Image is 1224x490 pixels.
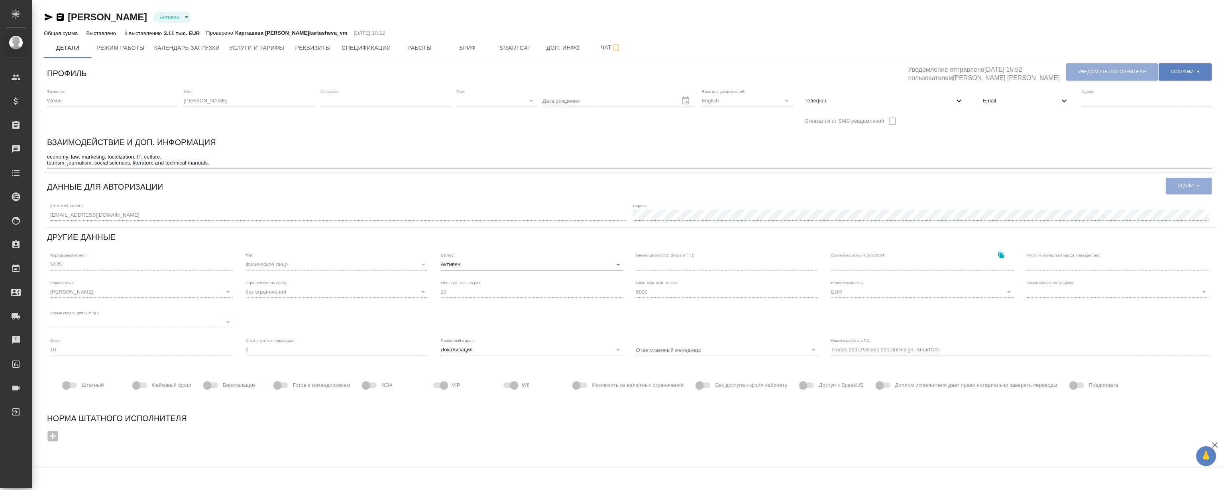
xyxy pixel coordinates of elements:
[636,253,694,257] label: Мессенджер (ICQ, Skype и т.п.):
[354,29,385,37] p: [DATE] 10:12
[47,89,65,93] label: Фамилия:
[293,381,350,389] span: Готов к командировкам
[86,30,118,36] p: Выставлено
[229,43,284,53] span: Услуги и тарифы
[50,280,75,284] label: Родной язык:
[592,43,630,53] span: Чат
[633,204,648,208] label: Пароль:
[50,253,86,257] label: Порядковый номер:
[715,381,787,389] span: Без доступа к фрил-кабинету
[522,381,530,389] span: W8
[320,89,339,93] label: Отчество:
[831,338,871,342] label: Навыки работы с ПО:
[895,381,1057,389] span: Диплом исполнителя дает право нотариально заверять переводы
[152,381,191,389] span: Фейковый фрил
[184,89,193,93] label: Имя:
[55,12,65,22] button: Скопировать ссылку
[381,381,393,389] span: NDA
[1026,253,1100,257] label: Место жительства (город), гражданство:
[342,43,391,53] span: Спецификации
[1089,381,1118,389] span: Предоплата
[44,12,53,22] button: Скопировать ссылку для ЯМессенджера
[153,12,191,23] div: Активен
[1082,89,1094,93] label: Адрес:
[1199,448,1213,465] span: 🙏
[611,43,621,53] svg: Подписаться
[441,280,481,284] label: Мин. сум. вып. за раз:
[1196,446,1216,466] button: 🙏
[798,92,970,110] div: Телефон
[831,253,886,257] label: Ссылка на аккаунт SmartCAT:
[831,286,1014,298] div: EUR
[441,259,623,270] div: Активен
[441,253,454,257] label: Статус:
[154,43,220,53] span: Календарь загрузки
[804,97,954,105] span: Телефон
[701,95,792,106] div: English
[47,180,163,193] h6: Данные для авторизации
[246,286,428,298] div: без ограничений
[831,280,863,284] label: Валюта выплаты:
[235,29,347,37] p: Карташева [PERSON_NAME]kartasheva_vm
[246,338,294,342] label: Опыт в устных переводах:
[164,30,200,36] p: 3.11 тыс. EUR
[448,43,487,53] span: Бриф
[1171,69,1200,75] span: Сохранить
[246,253,253,257] label: Тип:
[804,117,884,125] span: Отказался от SMS-уведомлений
[124,30,164,36] p: К выставлению
[206,29,235,37] p: Проверено
[49,43,87,53] span: Детали
[1159,63,1212,80] button: Сохранить
[592,381,684,389] span: Исключить из валютных ограничений
[544,43,582,53] span: Доп. инфо
[82,381,104,389] span: Штатный
[96,43,145,53] span: Режим работы
[636,280,678,284] label: Макс. сум. вып. за раз:
[223,381,255,389] span: Верстальщик
[246,280,287,284] label: Ограничение по сроку:
[50,311,99,315] label: Схема скидок для GPEMT:
[983,97,1059,105] span: Email
[457,89,465,93] label: Пол:
[68,12,147,22] a: [PERSON_NAME]
[47,154,1212,166] textarea: economy, law, marketing, localization, IT, culture, tourism, journalism, social sciences, literat...
[701,89,745,93] label: Язык для уведомлений:
[47,136,216,149] h6: Взаимодействие и доп. информация
[1026,280,1074,284] label: Схема скидок по Традосу:
[819,381,863,389] span: Доступ к SpeakUS
[993,247,1009,263] button: Скопировать ссылку
[401,43,439,53] span: Работы
[441,338,474,342] label: Проектный отдел:
[47,412,1212,425] h6: Норма штатного исполнителя
[157,14,182,21] button: Активен
[908,61,1065,82] h5: Уведомление отправлено [DATE] 15:52 пользователем [PERSON_NAME] [PERSON_NAME]
[44,30,80,36] p: Общая сумма
[976,92,1075,110] div: Email
[47,231,116,243] h6: Другие данные
[47,67,87,80] h6: Профиль
[246,259,428,270] div: Физическое лицо
[294,43,332,53] span: Реквизиты
[50,338,61,342] label: Опыт:
[496,43,534,53] span: Smartcat
[50,204,84,208] label: [PERSON_NAME]:
[452,381,460,389] span: VIP
[50,286,233,298] div: [PERSON_NAME]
